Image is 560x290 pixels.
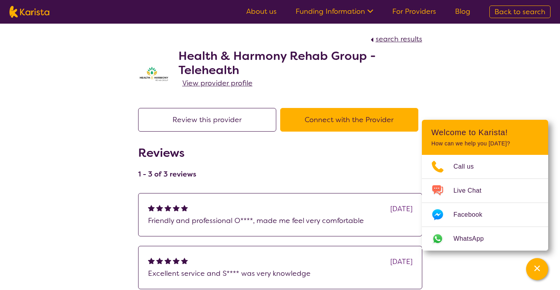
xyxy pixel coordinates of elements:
img: fullstar [181,257,188,264]
button: Channel Menu [526,258,548,280]
img: fullstar [148,204,155,211]
img: fullstar [165,257,171,264]
p: How can we help you [DATE]? [431,140,539,147]
a: About us [246,7,277,16]
p: Friendly and professional O****, made me feel very comfortable [148,215,412,227]
button: Connect with the Provider [280,108,418,132]
span: Call us [453,161,483,173]
img: fullstar [156,257,163,264]
img: fullstar [148,257,155,264]
ul: Choose channel [422,155,548,251]
span: Facebook [453,209,492,221]
a: search results [369,34,422,44]
img: fullstar [181,204,188,211]
img: Karista logo [9,6,49,18]
button: Review this provider [138,108,276,132]
img: fullstar [173,204,180,211]
span: Back to search [494,7,545,17]
div: Channel Menu [422,120,548,251]
span: WhatsApp [453,233,493,245]
h2: Reviews [138,146,196,160]
img: ztak9tblhgtrn1fit8ap.png [138,66,170,82]
a: Connect with the Provider [280,115,422,125]
a: Funding Information [296,7,373,16]
img: fullstar [156,204,163,211]
h2: Health & Harmony Rehab Group - Telehealth [178,49,422,77]
a: View provider profile [182,77,253,89]
p: Excellent service and S**** was very knowledge [148,268,412,279]
h4: 1 - 3 of 3 reviews [138,169,196,179]
div: [DATE] [390,256,412,268]
img: fullstar [165,204,171,211]
span: search results [376,34,422,44]
a: Review this provider [138,115,280,125]
a: Blog [455,7,470,16]
h2: Welcome to Karista! [431,128,539,137]
img: fullstar [173,257,180,264]
span: View provider profile [182,78,253,88]
span: Live Chat [453,185,491,197]
a: Back to search [489,6,551,18]
div: [DATE] [390,203,412,215]
a: For Providers [392,7,436,16]
a: Web link opens in a new tab. [422,227,548,251]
